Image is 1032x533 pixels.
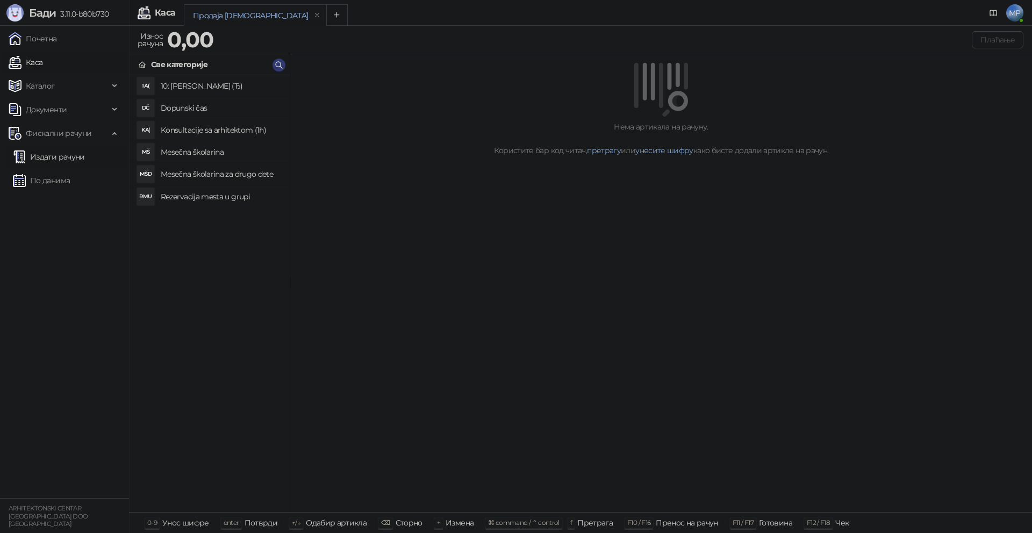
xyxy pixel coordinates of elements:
div: MŠ [137,143,154,161]
div: Износ рачуна [135,29,165,51]
small: ARHITEKTONSKI CENTAR [GEOGRAPHIC_DATA] DOO [GEOGRAPHIC_DATA] [9,505,88,528]
a: Издати рачуни [13,146,85,168]
span: ⌘ command / ⌃ control [488,518,560,527]
div: MŠD [137,165,154,183]
div: Готовина [759,516,792,530]
a: По данима [13,170,70,191]
div: grid [130,75,290,512]
span: Бади [29,6,56,19]
span: ↑/↓ [292,518,300,527]
div: Пренос на рачун [656,516,718,530]
div: RMU [137,188,154,205]
span: F11 / F17 [733,518,754,527]
span: Фискални рачуни [26,123,91,144]
h4: Rezervacija mesta u grupi [161,188,281,205]
h4: Konsultacije sa arhitektom (1h) [161,121,281,139]
h4: Mesečna školarina za drugo dete [161,165,281,183]
a: унесите шифру [635,146,693,155]
span: 3.11.0-b80b730 [56,9,109,19]
span: Документи [26,99,67,120]
div: DČ [137,99,154,117]
div: Претрага [577,516,613,530]
span: f [570,518,572,527]
button: Add tab [326,4,348,26]
div: Одабир артикла [306,516,367,530]
div: Продаја [DEMOGRAPHIC_DATA] [193,10,308,21]
div: Потврди [245,516,278,530]
div: Све категорије [151,59,207,70]
div: Чек [835,516,849,530]
span: F10 / F16 [627,518,650,527]
a: претрагу [587,146,621,155]
button: Плаћање [972,31,1023,48]
a: Каса [9,52,42,73]
div: Сторно [396,516,422,530]
div: 1А( [137,77,154,95]
a: Документација [985,4,1002,21]
span: enter [224,518,239,527]
strong: 0,00 [167,26,213,53]
img: Logo [6,4,24,21]
span: F12 / F18 [807,518,830,527]
span: MP [1006,4,1023,21]
button: remove [310,11,324,20]
a: Почетна [9,28,57,49]
h4: Dopunski čas [161,99,281,117]
span: 0-9 [147,518,157,527]
div: KA( [137,121,154,139]
div: Измена [446,516,474,530]
span: ⌫ [381,518,390,527]
h4: Mesečna školarina [161,143,281,161]
div: Каса [155,9,175,17]
span: Каталог [26,75,55,97]
div: Нема артикала на рачуну. Користите бар код читач, или како бисте додали артикле на рачун. [303,121,1019,156]
div: Унос шифре [162,516,209,530]
h4: 10: [PERSON_NAME] (Ђ) [161,77,281,95]
span: + [437,518,440,527]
